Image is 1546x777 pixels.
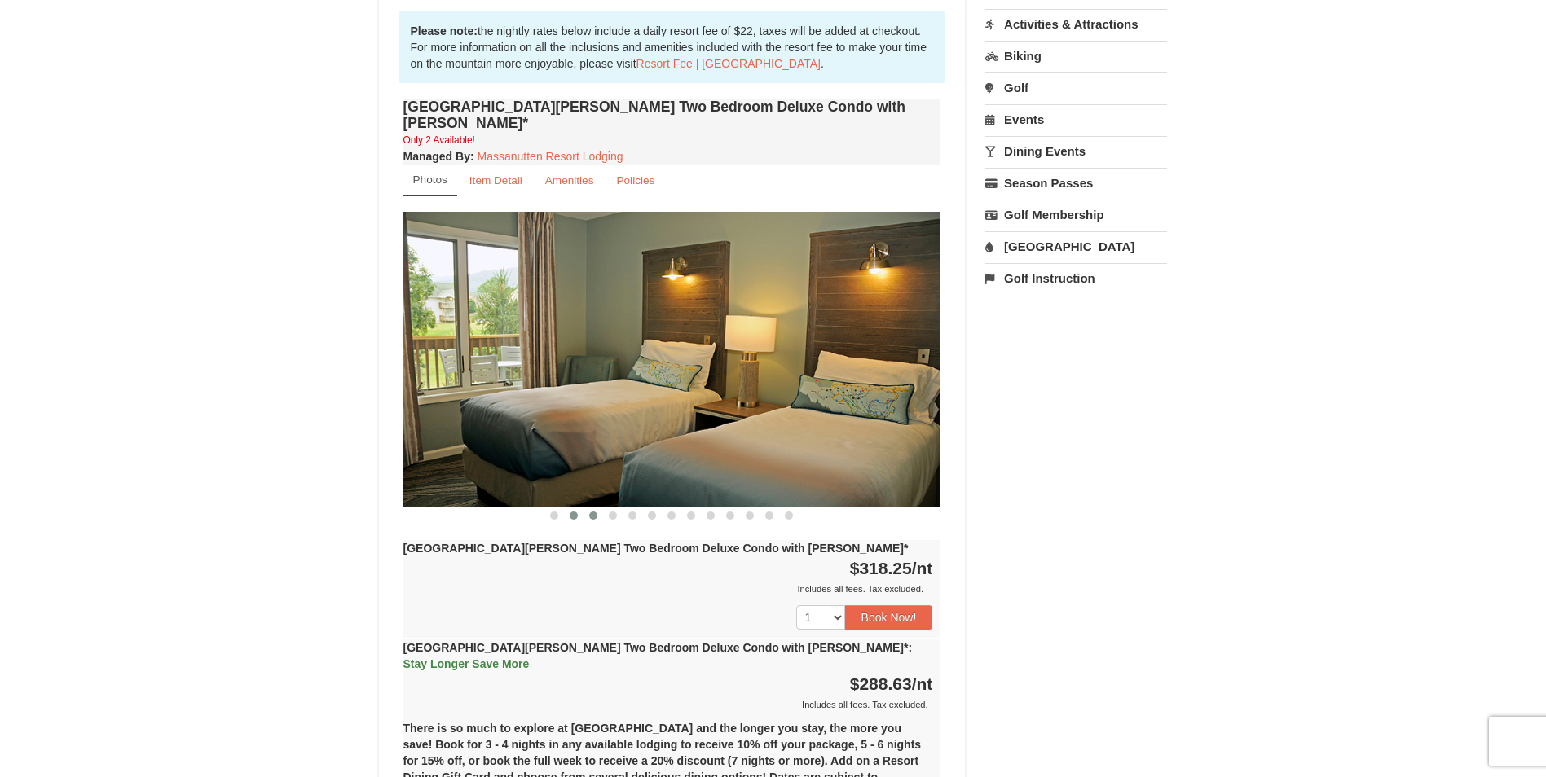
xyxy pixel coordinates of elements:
[616,174,654,187] small: Policies
[403,165,457,196] a: Photos
[403,134,475,146] small: Only 2 Available!
[535,165,605,196] a: Amenities
[985,200,1167,230] a: Golf Membership
[850,559,933,577] strong: $318.25
[403,581,933,597] div: Includes all fees. Tax excluded.
[985,72,1167,103] a: Golf
[403,542,909,555] strong: [GEOGRAPHIC_DATA][PERSON_NAME] Two Bedroom Deluxe Condo with [PERSON_NAME]*
[469,174,522,187] small: Item Detail
[985,9,1167,39] a: Activities & Attractions
[545,174,594,187] small: Amenities
[845,605,933,630] button: Book Now!
[411,24,478,37] strong: Please note:
[636,57,821,70] a: Resort Fee | [GEOGRAPHIC_DATA]
[413,173,447,186] small: Photos
[985,263,1167,293] a: Golf Instruction
[403,150,470,163] span: Managed By
[403,641,913,670] strong: [GEOGRAPHIC_DATA][PERSON_NAME] Two Bedroom Deluxe Condo with [PERSON_NAME]*
[985,41,1167,71] a: Biking
[912,559,933,577] span: /nt
[985,168,1167,198] a: Season Passes
[912,674,933,693] span: /nt
[850,674,912,693] span: $288.63
[403,657,530,670] span: Stay Longer Save More
[403,212,941,506] img: 18876286-151-4709d725.jpg
[985,136,1167,166] a: Dining Events
[459,165,533,196] a: Item Detail
[403,99,941,131] h4: [GEOGRAPHIC_DATA][PERSON_NAME] Two Bedroom Deluxe Condo with [PERSON_NAME]*
[403,150,474,163] strong: :
[399,11,945,83] div: the nightly rates below include a daily resort fee of $22, taxes will be added at checkout. For m...
[606,165,665,196] a: Policies
[908,641,912,654] span: :
[478,150,623,163] a: Massanutten Resort Lodging
[985,231,1167,261] a: [GEOGRAPHIC_DATA]
[985,104,1167,134] a: Events
[403,696,933,713] div: Includes all fees. Tax excluded.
